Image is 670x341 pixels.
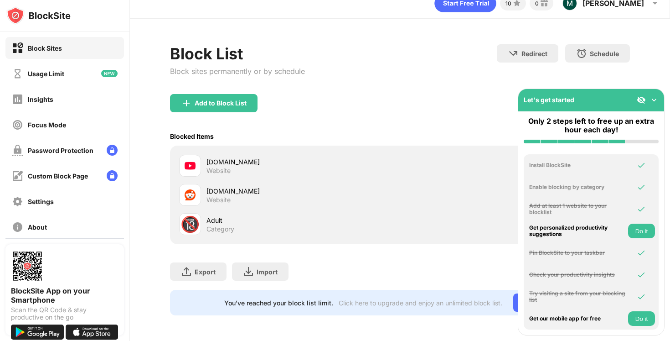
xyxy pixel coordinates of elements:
div: Website [206,196,231,204]
div: Blocked Items [170,132,214,140]
div: Install BlockSite [529,162,626,168]
button: Do it [628,311,655,326]
div: Get our mobile app for free [529,315,626,322]
img: omni-check.svg [637,292,646,301]
div: Click here to upgrade and enjoy an unlimited block list. [339,299,502,307]
div: You’ve reached your block list limit. [224,299,333,307]
div: Add to Block List [195,100,247,107]
img: omni-check.svg [637,270,646,279]
div: Scan the QR Code & stay productive on the go [11,306,119,321]
img: omni-check.svg [637,161,646,170]
img: lock-menu.svg [107,170,118,181]
img: omni-check.svg [637,183,646,192]
div: Block Sites [28,44,62,52]
button: Do it [628,224,655,238]
div: Category [206,225,234,233]
img: about-off.svg [12,221,23,233]
div: Adult [206,215,400,225]
img: logo-blocksite.svg [6,6,71,25]
div: Import [257,268,278,276]
div: Try visiting a site from your blocking list [529,290,626,304]
img: insights-off.svg [12,94,23,105]
div: Add at least 1 website to your blocklist [529,203,626,216]
img: omni-check.svg [637,248,646,257]
div: Enable blocking by category [529,184,626,190]
div: 🔞 [180,215,200,234]
div: Redirect [521,50,547,58]
div: BlockSite App on your Smartphone [11,286,119,304]
div: Export [195,268,216,276]
img: new-icon.svg [101,70,118,77]
div: Let's get started [524,96,574,104]
div: Settings [28,198,54,205]
img: time-usage-off.svg [12,68,23,79]
img: block-on.svg [12,42,23,54]
img: focus-off.svg [12,119,23,131]
div: Schedule [590,50,619,58]
img: omni-setup-toggle.svg [649,95,659,105]
div: Get personalized productivity suggestions [529,225,626,238]
img: settings-off.svg [12,196,23,207]
img: customize-block-page-off.svg [12,170,23,182]
img: download-on-the-app-store.svg [66,325,119,340]
img: options-page-qr-code.png [11,250,44,283]
div: Insights [28,95,53,103]
div: Usage Limit [28,70,64,78]
img: omni-check.svg [637,205,646,214]
div: Only 2 steps left to free up an extra hour each day! [524,117,659,134]
div: Block List [170,44,305,63]
div: Pin BlockSite to your taskbar [529,250,626,256]
img: password-protection-off.svg [12,145,23,156]
div: Go Unlimited [513,294,576,312]
div: Website [206,167,231,175]
img: favicons [185,189,196,200]
div: [DOMAIN_NAME] [206,186,400,196]
div: Focus Mode [28,121,66,129]
div: Password Protection [28,147,93,154]
img: get-it-on-google-play.svg [11,325,64,340]
div: Block sites permanently or by schedule [170,67,305,76]
img: favicons [185,160,196,171]
img: eye-not-visible.svg [637,95,646,105]
div: Custom Block Page [28,172,88,180]
div: Check your productivity insights [529,272,626,278]
div: About [28,223,47,231]
div: [DOMAIN_NAME] [206,157,400,167]
img: lock-menu.svg [107,145,118,156]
